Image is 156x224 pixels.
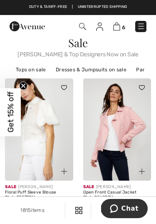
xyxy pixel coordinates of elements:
div: Open Front Casual Jacket Style 256829U [83,190,151,200]
img: Menu [137,22,145,30]
span: Sale [83,184,94,189]
a: 6 [113,22,125,31]
img: Shopping Bag [113,23,120,30]
span: Sale [5,184,16,189]
span: Sale [68,35,87,50]
img: Open Front Casual Jacket Style 256829U. Dusty pink [83,78,151,181]
iframe: Opens a widget where you can chat to one of our agents [101,199,148,220]
img: heart_black_full.svg [139,85,145,90]
img: heart_black_full.svg [61,85,67,90]
a: Tops on sale [12,64,50,75]
img: Search [79,23,86,30]
div: [PERSON_NAME] [5,184,73,190]
div: Filters (1) [96,206,151,214]
span: 6 [122,24,125,30]
div: Floral Puff Sleeve Blouse Style 258722U [5,190,73,200]
a: Dresses & Jumpsuits on sale [52,64,131,75]
span: Get 15% off [6,92,15,133]
img: plus_v2.svg [61,169,67,174]
a: 1ère Avenue [10,23,45,30]
img: Filters [75,207,82,214]
img: Floral Puff Sleeve Blouse Style 258722U. Off White [5,78,73,181]
span: [PERSON_NAME] & Top Designers Now on Sale [5,48,151,58]
div: [PERSON_NAME] [83,184,151,190]
img: 1ère Avenue [10,21,45,31]
img: plus_v2.svg [139,169,145,174]
button: Close teaser [19,81,27,90]
span: 1815 [20,207,31,213]
img: My Info [96,23,103,31]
